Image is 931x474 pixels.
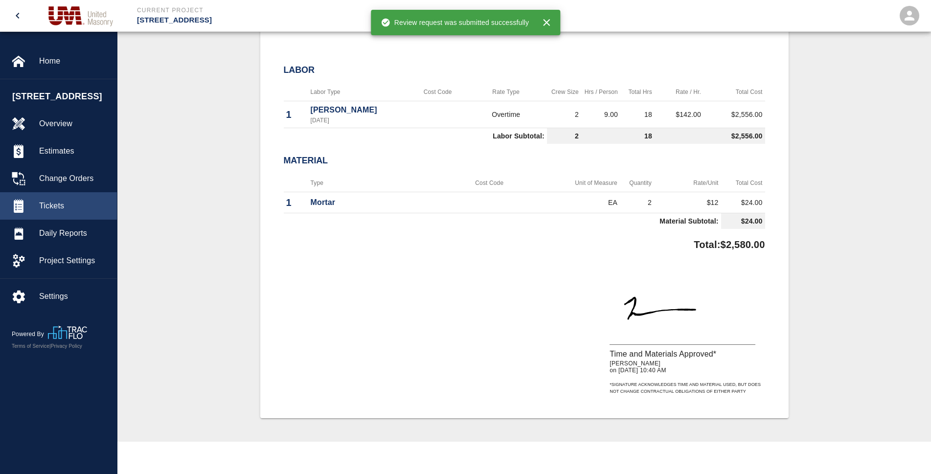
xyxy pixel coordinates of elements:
th: Type [308,174,452,192]
p: Powered By [12,330,48,339]
td: Labor Subtotal: [284,128,547,144]
p: * Signature acknowledges time and material used, but does not change contractual obligations of e... [610,382,765,395]
span: Project Settings [39,255,109,267]
p: [STREET_ADDRESS] [137,15,519,26]
td: 18 [620,101,655,128]
h2: Labor [284,65,765,76]
p: Mortar [311,197,449,208]
th: Cost Code [451,174,527,192]
th: Total Cost [704,83,765,101]
p: 1 [286,195,306,210]
img: signature [610,271,755,345]
span: Home [39,55,109,67]
p: [PERSON_NAME] [311,104,408,116]
td: $2,556.00 [704,101,765,128]
img: United Masonry [45,2,117,29]
span: | [49,343,51,349]
a: Terms of Service [12,343,49,349]
p: Total: $2,580.00 [694,233,765,252]
td: $12 [654,192,721,213]
th: Rate Type [465,83,546,101]
td: Overtime [465,101,546,128]
td: 18 [581,128,655,144]
td: 9.00 [581,101,620,128]
th: Labor Type [308,83,410,101]
th: Total Hrs [620,83,655,101]
td: Material Subtotal: [284,213,721,229]
a: Privacy Policy [51,343,82,349]
td: $142.00 [655,101,704,128]
button: open drawer [6,4,29,27]
th: Total Cost [721,174,765,192]
p: Time and Materials Approved* [610,348,765,360]
th: Rate/Unit [654,174,721,192]
span: Change Orders [39,173,109,184]
span: Estimates [39,145,109,157]
th: Crew Size [547,83,581,101]
span: Tickets [39,200,109,212]
th: Cost Code [410,83,465,101]
th: Quantity [620,174,654,192]
th: Unit of Measure [527,174,620,192]
span: Overview [39,118,109,130]
td: $24.00 [721,192,765,213]
span: [STREET_ADDRESS] [12,90,112,103]
td: 2 [547,128,581,144]
span: Daily Reports [39,227,109,239]
h2: Material [284,156,765,166]
th: Rate / Hr. [655,83,704,101]
td: $24.00 [721,213,765,229]
p: [PERSON_NAME] on [DATE] 10:40 AM [610,360,765,374]
p: Current Project [137,6,519,15]
iframe: Chat Widget [882,427,931,474]
td: $2,556.00 [655,128,765,144]
p: 1 [286,107,306,122]
div: Review request was submitted successfully [381,14,529,31]
td: 2 [620,192,654,213]
td: EA [527,192,620,213]
td: 2 [547,101,581,128]
span: Settings [39,291,109,302]
p: [DATE] [311,116,408,125]
img: TracFlo [48,326,87,339]
th: Hrs / Person [581,83,620,101]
